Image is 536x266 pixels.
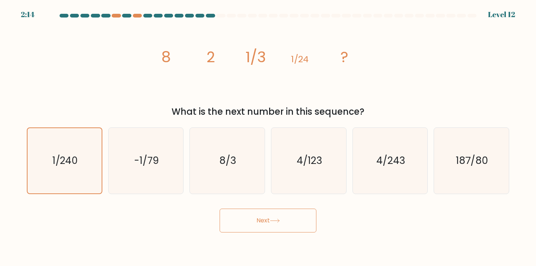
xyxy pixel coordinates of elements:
text: 1/240 [52,154,78,167]
tspan: 1/24 [291,53,309,65]
tspan: ? [341,47,349,67]
div: Level 12 [488,9,515,20]
tspan: 8 [162,47,171,67]
text: 4/243 [376,153,405,167]
div: 2:14 [21,9,35,20]
text: 187/80 [456,153,488,167]
tspan: 1/3 [245,47,266,67]
text: 4/123 [297,153,322,167]
text: -1/79 [134,153,159,167]
tspan: 2 [207,47,215,67]
button: Next [220,209,316,232]
text: 8/3 [219,153,236,167]
div: What is the next number in this sequence? [31,105,505,118]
